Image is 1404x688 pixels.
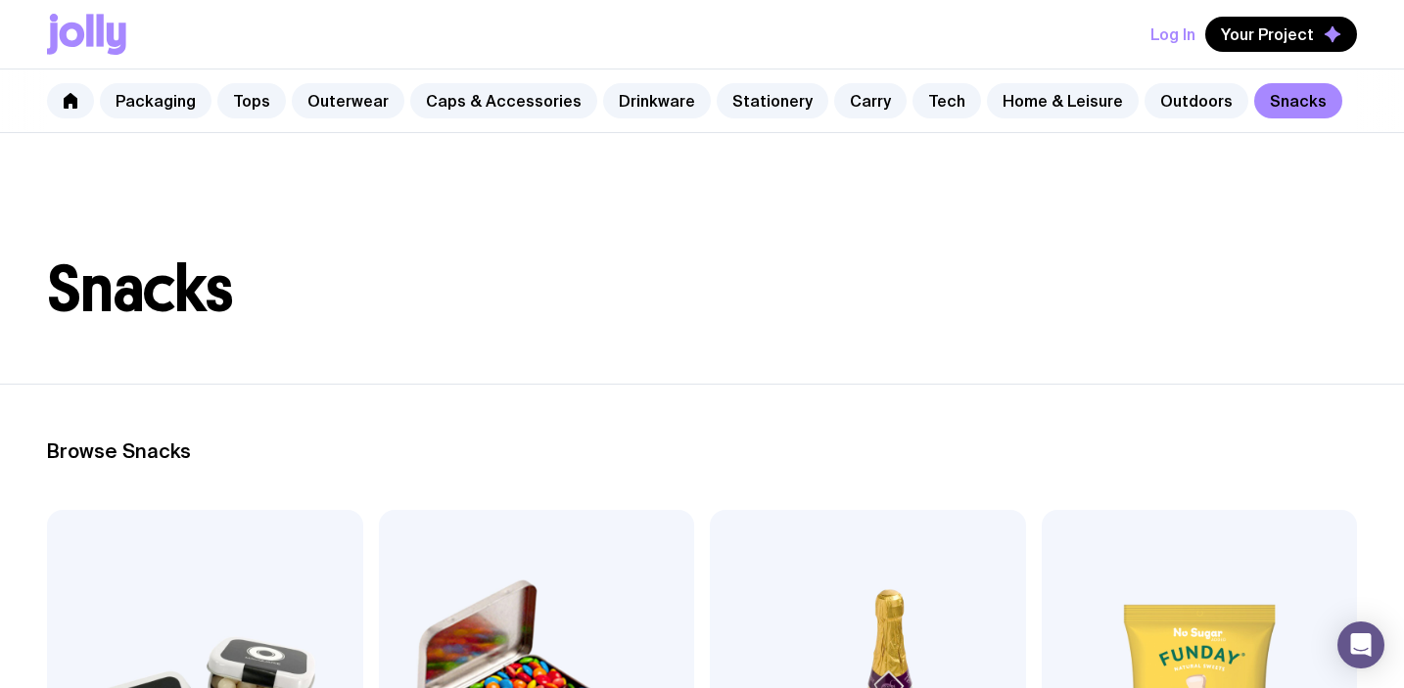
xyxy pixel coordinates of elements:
button: Log In [1150,17,1195,52]
h1: Snacks [47,258,1357,321]
a: Packaging [100,83,211,118]
a: Home & Leisure [987,83,1139,118]
a: Caps & Accessories [410,83,597,118]
h2: Browse Snacks [47,439,1357,463]
div: Open Intercom Messenger [1337,621,1384,668]
a: Stationery [717,83,828,118]
a: Tops [217,83,286,118]
a: Outdoors [1145,83,1248,118]
a: Drinkware [603,83,711,118]
a: Snacks [1254,83,1342,118]
a: Tech [913,83,981,118]
span: Your Project [1221,24,1314,44]
a: Carry [834,83,907,118]
button: Your Project [1205,17,1357,52]
a: Outerwear [292,83,404,118]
